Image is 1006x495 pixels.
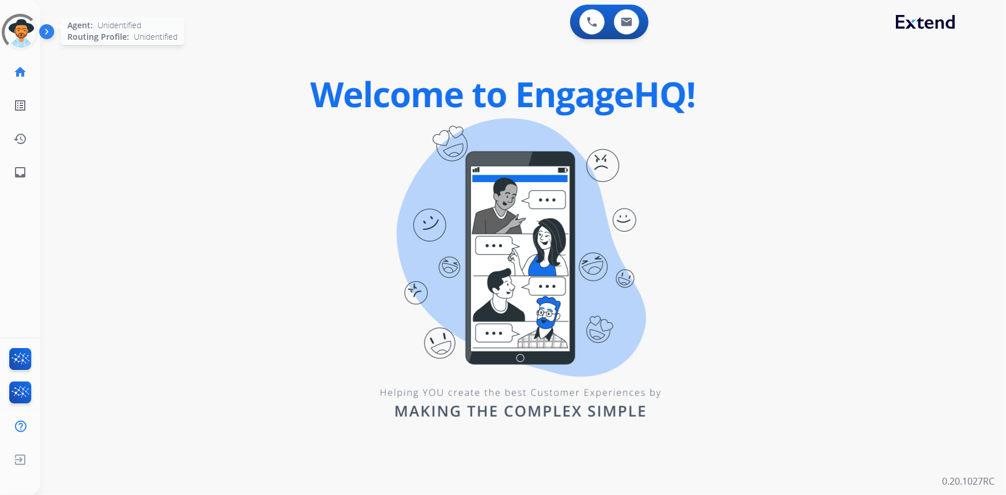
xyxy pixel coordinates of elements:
[13,132,27,146] mat-icon: history
[13,165,27,179] mat-icon: inbox
[942,474,994,488] p: 0.20.1027RC
[13,99,27,112] mat-icon: list_alt
[67,31,129,43] span: Routing Profile:
[134,31,178,43] span: Unidentified
[97,20,141,31] span: Unidentified
[67,20,93,31] span: Agent:
[13,65,27,79] mat-icon: home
